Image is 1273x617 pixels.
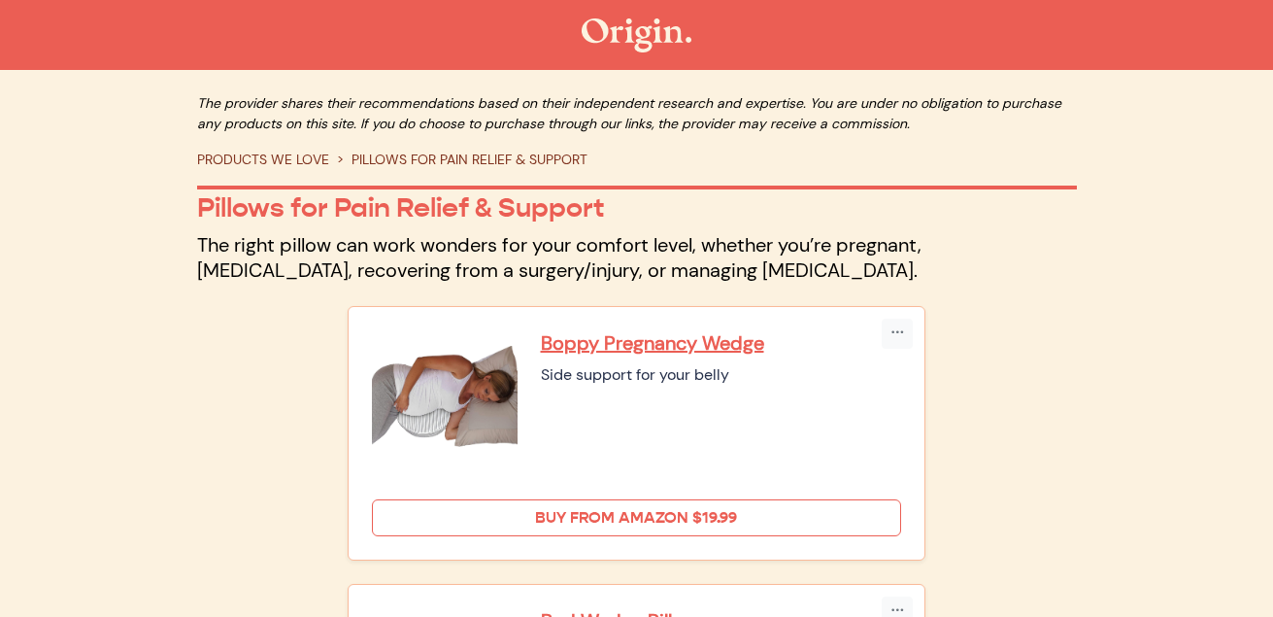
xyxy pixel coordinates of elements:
li: PILLOWS FOR PAIN RELIEF & SUPPORT [329,150,587,170]
p: The provider shares their recommendations based on their independent research and expertise. You ... [197,93,1077,134]
p: The right pillow can work wonders for your comfort level, whether you’re pregnant, [MEDICAL_DATA]... [197,232,1077,283]
a: Boppy Pregnancy Wedge [541,330,902,356]
div: Side support for your belly [541,363,902,387]
img: The Origin Shop [582,18,691,52]
img: Boppy Pregnancy Wedge [372,330,518,476]
p: Pillows for Pain Relief & Support [197,191,1077,224]
a: PRODUCTS WE LOVE [197,151,329,168]
a: Buy from Amazon $19.99 [372,499,902,536]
